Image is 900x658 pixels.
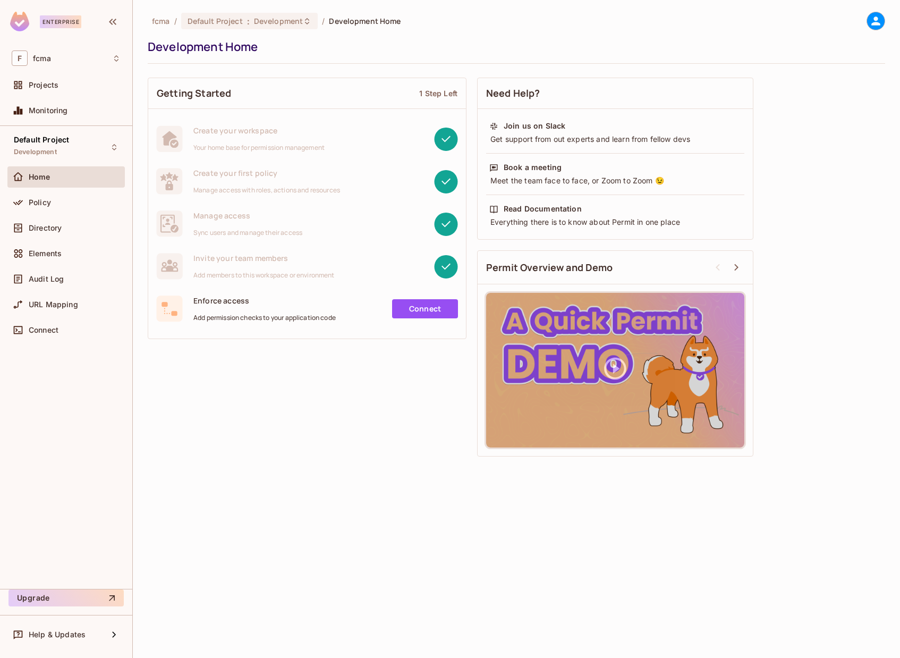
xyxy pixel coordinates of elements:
div: Join us on Slack [504,121,565,131]
span: Projects [29,81,58,89]
div: Everything there is to know about Permit in one place [489,217,741,227]
span: Need Help? [486,87,540,100]
span: Enforce access [193,296,336,306]
span: Development [254,16,303,26]
span: Sync users and manage their access [193,229,302,237]
span: Invite your team members [193,253,335,263]
span: Default Project [188,16,243,26]
div: 1 Step Left [419,88,457,98]
a: Connect [392,299,458,318]
span: Connect [29,326,58,334]
span: Add members to this workspace or environment [193,271,335,280]
span: Development [14,148,57,156]
span: Audit Log [29,275,64,283]
span: Your home base for permission management [193,144,325,152]
span: Getting Started [157,87,231,100]
span: Manage access [193,210,302,221]
li: / [322,16,325,26]
div: Get support from out experts and learn from fellow devs [489,134,741,145]
span: Monitoring [29,106,68,115]
span: Directory [29,224,62,232]
span: F [12,50,28,66]
div: Meet the team face to face, or Zoom to Zoom 😉 [489,175,741,186]
span: Manage access with roles, actions and resources [193,186,340,195]
span: Permit Overview and Demo [486,261,613,274]
span: Help & Updates [29,630,86,639]
span: Development Home [329,16,401,26]
span: Home [29,173,50,181]
img: SReyMgAAAABJRU5ErkJggg== [10,12,29,31]
li: / [174,16,177,26]
div: Read Documentation [504,204,582,214]
div: Enterprise [40,15,81,28]
span: : [247,17,250,26]
span: Add permission checks to your application code [193,314,336,322]
span: Create your workspace [193,125,325,136]
span: Policy [29,198,51,207]
span: Default Project [14,136,69,144]
span: Create your first policy [193,168,340,178]
span: Elements [29,249,62,258]
span: URL Mapping [29,300,78,309]
button: Upgrade [9,589,124,606]
div: Book a meeting [504,162,562,173]
div: Development Home [148,39,880,55]
span: Workspace: fcma [33,54,51,63]
span: the active workspace [152,16,170,26]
